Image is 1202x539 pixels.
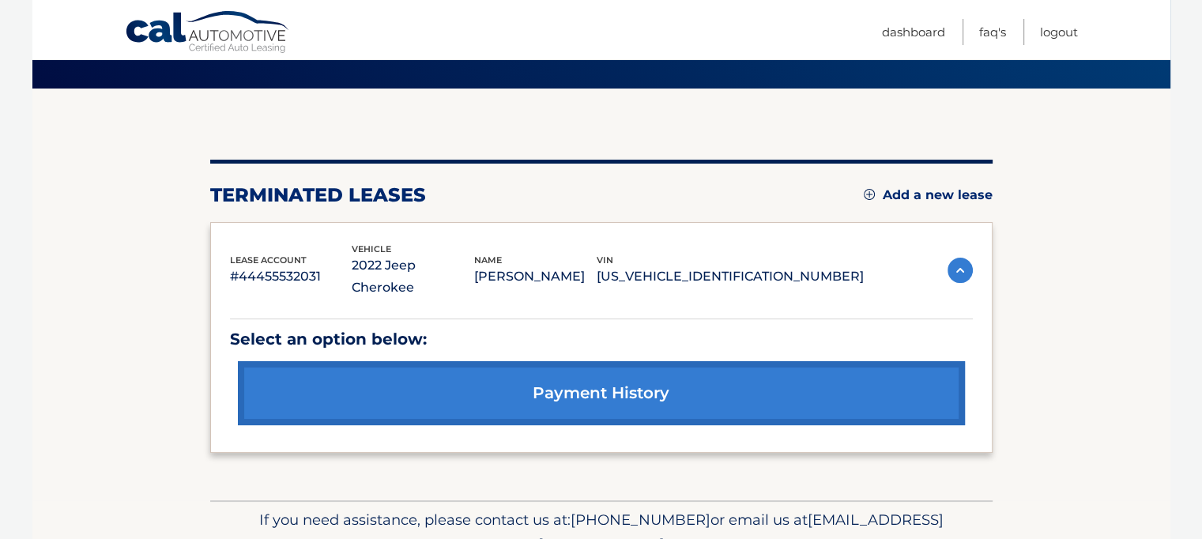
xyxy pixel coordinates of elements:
span: [PHONE_NUMBER] [571,511,710,529]
a: Logout [1040,19,1078,45]
p: [US_VEHICLE_IDENTIFICATION_NUMBER] [597,266,864,288]
span: vin [597,254,613,266]
a: Add a new lease [864,187,993,203]
img: accordion-active.svg [948,258,973,283]
a: FAQ's [979,19,1006,45]
span: vehicle [352,243,391,254]
h2: terminated leases [210,183,426,207]
a: Dashboard [882,19,945,45]
p: [PERSON_NAME] [474,266,597,288]
p: Select an option below: [230,326,973,353]
a: payment history [238,361,965,425]
p: 2022 Jeep Cherokee [352,254,474,299]
span: name [474,254,502,266]
span: lease account [230,254,307,266]
p: #44455532031 [230,266,352,288]
a: Cal Automotive [125,10,291,56]
img: add.svg [864,189,875,200]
